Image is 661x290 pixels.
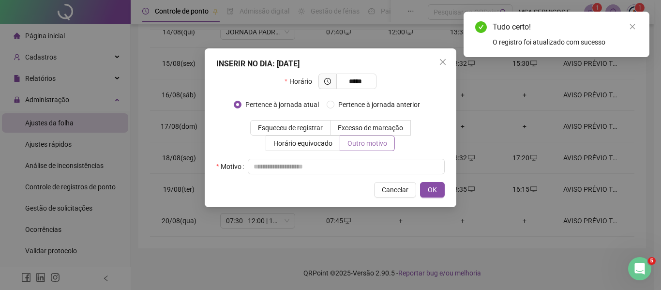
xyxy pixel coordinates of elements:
[374,182,416,198] button: Cancelar
[258,124,323,132] span: Esqueceu de registrar
[629,23,636,30] span: close
[334,99,424,110] span: Pertence à jornada anterior
[241,99,323,110] span: Pertence à jornada atual
[428,184,437,195] span: OK
[627,21,638,32] a: Close
[628,257,651,280] iframe: Intercom live chat
[347,139,387,147] span: Outro motivo
[382,184,408,195] span: Cancelar
[273,139,332,147] span: Horário equivocado
[435,54,451,70] button: Close
[216,159,248,174] label: Motivo
[493,37,638,47] div: O registro foi atualizado com sucesso
[439,58,447,66] span: close
[324,78,331,85] span: clock-circle
[285,74,318,89] label: Horário
[493,21,638,33] div: Tudo certo!
[216,58,445,70] div: INSERIR NO DIA : [DATE]
[420,182,445,198] button: OK
[648,257,656,265] span: 5
[475,21,487,33] span: check-circle
[338,124,403,132] span: Excesso de marcação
